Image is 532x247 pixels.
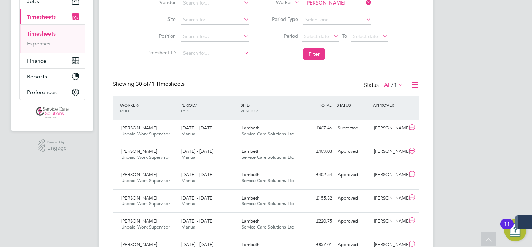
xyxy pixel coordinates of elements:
div: Status [364,81,405,90]
span: [DATE] - [DATE] [181,125,213,131]
input: Select one [303,15,371,25]
span: Timesheets [27,14,56,20]
div: STATUS [335,99,371,111]
label: Timesheet ID [144,50,176,56]
label: Period [267,33,298,39]
span: [DATE] - [DATE] [181,195,213,201]
a: Powered byEngage [38,139,67,152]
div: Approved [335,193,371,204]
div: Approved [335,146,371,157]
div: APPROVER [371,99,407,111]
span: Service Care Solutions Ltd [242,131,294,137]
div: PERIOD [179,99,239,117]
label: Site [144,16,176,22]
div: [PERSON_NAME] [371,216,407,227]
span: Manual [181,131,196,137]
input: Search for... [181,48,249,58]
span: 30 of [136,81,148,88]
div: £467.46 [299,122,335,134]
span: Unpaid Work Supervisor [121,154,170,160]
span: [DATE] - [DATE] [181,172,213,178]
label: All [384,82,404,89]
div: [PERSON_NAME] [371,146,407,157]
img: servicecare-logo-retina.png [36,107,69,118]
div: SITE [239,99,299,117]
span: Manual [181,178,196,184]
span: Lambeth [242,172,259,178]
span: [PERSON_NAME] [121,195,157,201]
span: / [249,102,250,108]
span: [DATE] - [DATE] [181,218,213,224]
span: Manual [181,224,196,230]
button: Open Resource Center, 11 new notifications [504,219,526,241]
span: Unpaid Work Supervisor [121,201,170,207]
div: £409.03 [299,146,335,157]
div: Approved [335,216,371,227]
input: Search for... [181,15,249,25]
span: Lambeth [242,195,259,201]
span: 71 [391,82,397,89]
span: Service Care Solutions Ltd [242,201,294,207]
span: Powered by [47,139,67,145]
span: Service Care Solutions Ltd [242,154,294,160]
span: Finance [27,58,46,64]
div: £155.82 [299,193,335,204]
span: Unpaid Work Supervisor [121,224,170,230]
span: Engage [47,145,67,151]
span: / [138,102,139,108]
span: Lambeth [242,218,259,224]
span: [PERSON_NAME] [121,218,157,224]
div: £220.75 [299,216,335,227]
input: Search for... [181,32,249,42]
span: Service Care Solutions Ltd [242,224,294,230]
span: Unpaid Work Supervisor [121,178,170,184]
div: [PERSON_NAME] [371,122,407,134]
span: [PERSON_NAME] [121,172,157,178]
a: Timesheets [27,30,56,37]
span: Lambeth [242,148,259,154]
div: [PERSON_NAME] [371,169,407,181]
span: 71 Timesheets [136,81,185,88]
span: ROLE [120,108,131,113]
span: Reports [27,73,47,80]
div: [PERSON_NAME] [371,193,407,204]
button: Filter [303,48,325,60]
div: £402.54 [299,169,335,181]
span: Select date [304,33,329,39]
span: [PERSON_NAME] [121,148,157,154]
button: Reports [20,69,85,84]
div: Submitted [335,122,371,134]
div: 11 [504,224,510,233]
label: Period Type [267,16,298,22]
a: Expenses [27,40,50,47]
span: Preferences [27,89,57,96]
label: Position [144,33,176,39]
div: Timesheets [20,24,85,53]
span: TYPE [180,108,190,113]
span: [DATE] - [DATE] [181,148,213,154]
span: To [340,31,349,40]
span: / [195,102,197,108]
button: Timesheets [20,9,85,24]
span: Unpaid Work Supervisor [121,131,170,137]
a: Go to home page [19,107,85,118]
span: Manual [181,154,196,160]
span: Lambeth [242,125,259,131]
span: TOTAL [319,102,331,108]
div: Showing [113,81,186,88]
span: Select date [353,33,378,39]
span: [PERSON_NAME] [121,125,157,131]
span: Service Care Solutions Ltd [242,178,294,184]
div: WORKER [118,99,179,117]
button: Finance [20,53,85,68]
span: VENDOR [241,108,258,113]
div: Approved [335,169,371,181]
button: Preferences [20,84,85,100]
span: Manual [181,201,196,207]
